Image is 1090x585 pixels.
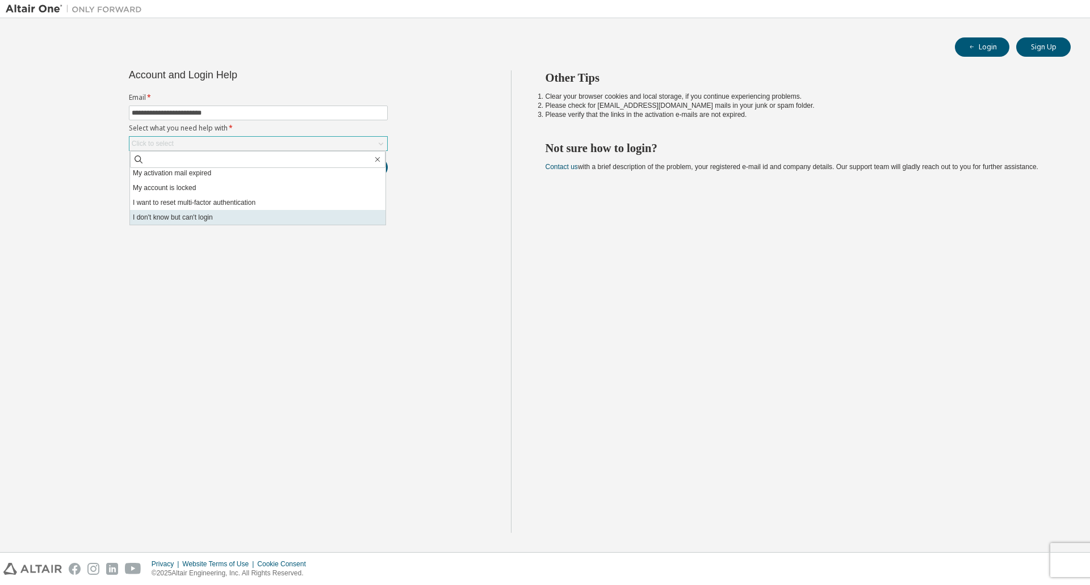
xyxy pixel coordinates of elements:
[129,93,388,102] label: Email
[546,92,1051,101] li: Clear your browser cookies and local storage, if you continue experiencing problems.
[129,70,336,79] div: Account and Login Help
[3,563,62,575] img: altair_logo.svg
[69,563,81,575] img: facebook.svg
[106,563,118,575] img: linkedin.svg
[546,163,578,171] a: Contact us
[1016,37,1071,57] button: Sign Up
[546,141,1051,155] h2: Not sure how to login?
[87,563,99,575] img: instagram.svg
[125,563,141,575] img: youtube.svg
[129,137,387,150] div: Click to select
[546,101,1051,110] li: Please check for [EMAIL_ADDRESS][DOMAIN_NAME] mails in your junk or spam folder.
[182,559,257,569] div: Website Terms of Use
[130,166,385,180] li: My activation mail expired
[152,569,313,578] p: © 2025 Altair Engineering, Inc. All Rights Reserved.
[955,37,1009,57] button: Login
[257,559,312,569] div: Cookie Consent
[6,3,148,15] img: Altair One
[546,110,1051,119] li: Please verify that the links in the activation e-mails are not expired.
[132,139,174,148] div: Click to select
[546,70,1051,85] h2: Other Tips
[152,559,182,569] div: Privacy
[129,124,388,133] label: Select what you need help with
[546,163,1038,171] span: with a brief description of the problem, your registered e-mail id and company details. Our suppo...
